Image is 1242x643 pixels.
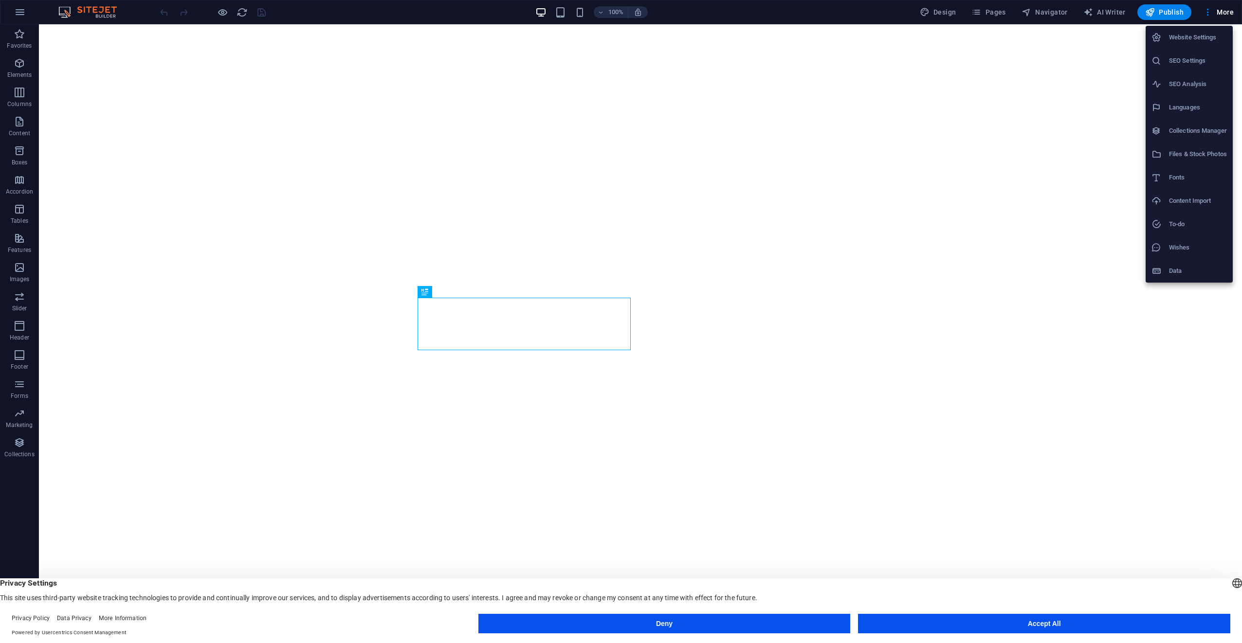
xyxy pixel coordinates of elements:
h6: Wishes [1169,242,1227,253]
h6: Fonts [1169,172,1227,183]
h6: Languages [1169,102,1227,113]
h6: To-do [1169,218,1227,230]
h6: Collections Manager [1169,125,1227,137]
h6: Files & Stock Photos [1169,148,1227,160]
h6: Content Import [1169,195,1227,207]
h6: SEO Settings [1169,55,1227,67]
h6: Website Settings [1169,32,1227,43]
h6: Data [1169,265,1227,277]
h6: SEO Analysis [1169,78,1227,90]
